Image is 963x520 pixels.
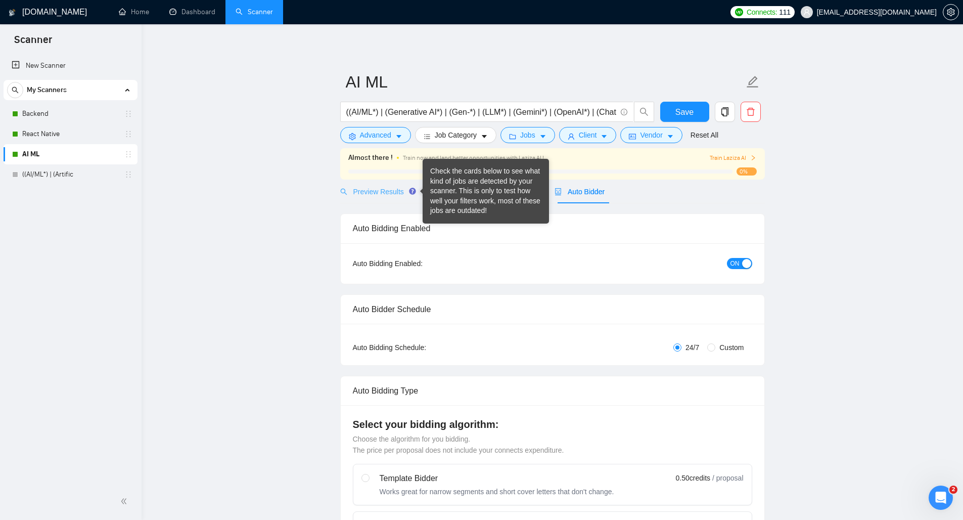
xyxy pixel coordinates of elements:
[500,127,555,143] button: folderJobscaret-down
[415,127,496,143] button: barsJob Categorycaret-down
[380,472,614,485] div: Template Bidder
[430,166,541,216] div: Check the cards below to see what kind of jobs are detected by your scanner. This is only to test...
[601,133,608,140] span: caret-down
[667,133,674,140] span: caret-down
[712,473,743,483] span: / proposal
[676,472,710,484] span: 0.50 credits
[629,133,636,140] span: idcard
[555,188,562,195] span: robot
[943,4,959,20] button: setting
[353,417,752,431] h4: Select your bidding algorithm:
[640,129,662,141] span: Vendor
[348,152,393,163] span: Almost there !
[735,8,743,16] img: upwork-logo.png
[559,127,617,143] button: userClientcaret-down
[360,129,391,141] span: Advanced
[22,144,118,164] a: AI ML
[4,56,137,76] li: New Scanner
[620,127,682,143] button: idcardVendorcaret-down
[929,486,953,510] iframe: Intercom live chat
[681,342,703,353] span: 24/7
[353,376,752,405] div: Auto Bidding Type
[353,342,486,353] div: Auto Bidding Schedule:
[340,188,413,196] span: Preview Results
[346,69,744,95] input: Scanner name...
[634,102,654,122] button: search
[395,133,402,140] span: caret-down
[715,102,735,122] button: copy
[715,342,748,353] span: Custom
[943,8,959,16] a: setting
[779,7,790,18] span: 111
[509,133,516,140] span: folder
[660,102,709,122] button: Save
[169,8,215,16] a: dashboardDashboard
[124,110,132,118] span: holder
[236,8,273,16] a: searchScanner
[750,155,756,161] span: right
[539,133,546,140] span: caret-down
[124,130,132,138] span: holder
[6,32,60,54] span: Scanner
[120,496,130,506] span: double-left
[380,487,614,497] div: Works great for narrow segments and short cover letters that don't change.
[340,188,347,195] span: search
[340,127,411,143] button: settingAdvancedcaret-down
[568,133,575,140] span: user
[346,106,616,118] input: Search Freelance Jobs...
[22,124,118,144] a: React Native
[710,153,756,163] button: Train Laziza AI
[124,170,132,179] span: holder
[353,435,564,454] span: Choose the algorithm for you bidding. The price per proposal does not include your connects expen...
[124,150,132,158] span: holder
[741,107,760,116] span: delete
[353,258,486,269] div: Auto Bidding Enabled:
[675,106,694,118] span: Save
[7,82,23,98] button: search
[403,154,544,161] span: Train now and land better opportunities with Laziza AI !
[9,5,16,21] img: logo
[949,486,957,494] span: 2
[22,164,118,185] a: ((AI/ML*) | (Artific
[435,129,477,141] span: Job Category
[22,104,118,124] a: Backend
[803,9,810,16] span: user
[8,86,23,94] span: search
[634,107,654,116] span: search
[520,129,535,141] span: Jobs
[691,129,718,141] a: Reset All
[747,7,777,18] span: Connects:
[715,107,735,116] span: copy
[481,133,488,140] span: caret-down
[621,109,627,115] span: info-circle
[353,295,752,324] div: Auto Bidder Schedule
[349,133,356,140] span: setting
[27,80,67,100] span: My Scanners
[741,102,761,122] button: delete
[353,214,752,243] div: Auto Bidding Enabled
[119,8,149,16] a: homeHome
[579,129,597,141] span: Client
[4,80,137,185] li: My Scanners
[555,188,605,196] span: Auto Bidder
[730,258,740,269] span: ON
[408,187,417,196] div: Tooltip anchor
[424,133,431,140] span: bars
[737,167,757,176] span: 0%
[12,56,129,76] a: New Scanner
[746,75,759,89] span: edit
